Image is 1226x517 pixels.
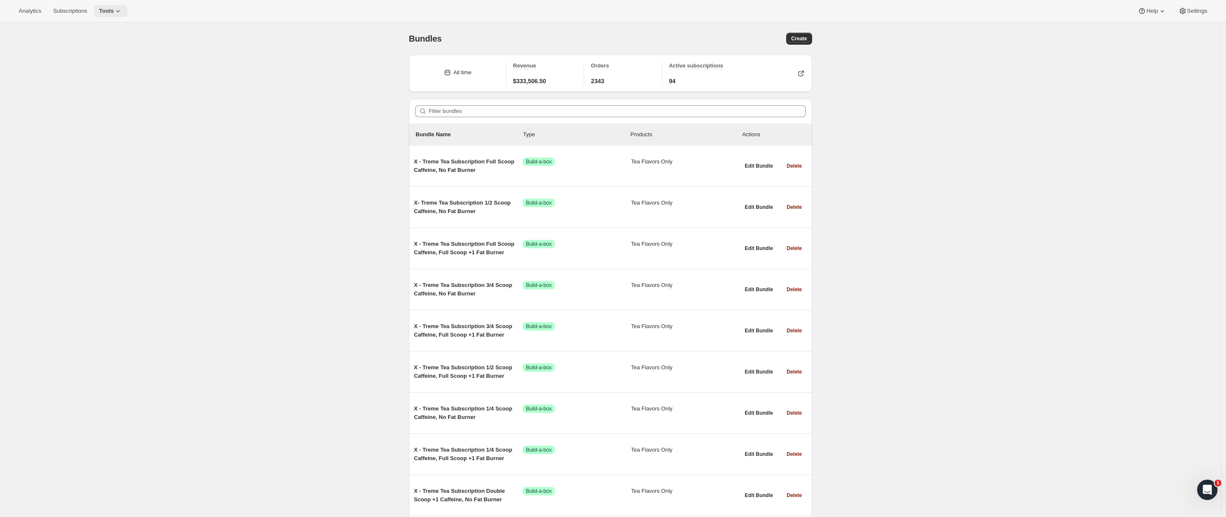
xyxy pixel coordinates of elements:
span: Tea Flavors Only [631,240,740,248]
span: Delete [787,204,802,211]
span: Build-a-box [526,447,552,453]
span: Delete [787,286,802,293]
div: Actions [742,130,805,139]
span: Delete [787,451,802,458]
span: X - Treme Tea Subscription Full Scoop Caffeine, Full Scoop +1 Fat Burner [414,240,523,257]
span: Edit Bundle [745,327,773,334]
span: Settings [1187,8,1207,14]
button: Settings [1173,5,1212,17]
button: Delete [782,160,807,172]
span: Tea Flavors Only [631,405,740,413]
button: Delete [782,366,807,378]
span: Edit Bundle [745,410,773,416]
span: 1 [1215,480,1221,486]
span: Tea Flavors Only [631,322,740,331]
span: Build-a-box [526,405,552,412]
button: Delete [782,489,807,501]
span: 2343 [591,77,604,85]
span: X- Treme Tea Subscription 1/2 Scoop Caffeine, No Fat Burner [414,199,523,216]
button: Edit Bundle [740,489,778,501]
span: Tea Flavors Only [631,199,740,207]
span: X - Treme Tea Subscription 3/4 Scoop Caffeine, No Fat Burner [414,281,523,298]
span: Edit Bundle [745,286,773,293]
span: Tea Flavors Only [631,157,740,166]
p: Bundle Name [416,130,523,139]
span: Build-a-box [526,364,552,371]
span: Build-a-box [526,488,552,495]
span: Delete [787,245,802,252]
button: Analytics [14,5,46,17]
span: Tea Flavors Only [631,281,740,289]
input: Filter bundles [429,105,806,117]
button: Delete [782,284,807,295]
span: Active subscriptions [669,62,723,69]
span: Build-a-box [526,241,552,247]
button: Edit Bundle [740,201,778,213]
span: Help [1146,8,1158,14]
button: Create [786,33,812,45]
button: Tools [94,5,127,17]
span: Edit Bundle [745,492,773,499]
button: Edit Bundle [740,325,778,337]
button: Edit Bundle [740,242,778,254]
span: Create [791,35,807,42]
span: 94 [669,77,676,85]
span: Build-a-box [526,158,552,165]
span: Delete [787,163,802,169]
span: Analytics [19,8,41,14]
button: Edit Bundle [740,160,778,172]
span: Build-a-box [526,323,552,330]
span: X - Treme Tea Subscription 1/4 Scoop Caffeine, No Fat Burner [414,405,523,421]
div: All time [453,68,472,77]
span: Edit Bundle [745,368,773,375]
span: Edit Bundle [745,163,773,169]
div: Products [630,130,738,139]
span: Revenue [513,62,536,69]
iframe: Intercom live chat [1197,480,1218,500]
span: X - Treme Tea Subscription Double Scoop +1 Caffeine, No Fat Burner [414,487,523,504]
span: $333,506.50 [513,77,546,85]
button: Edit Bundle [740,448,778,460]
span: X - Treme Tea Subscription 1/2 Scoop Caffeine, Full Scoop +1 Fat Burner [414,363,523,380]
span: Delete [787,492,802,499]
button: Delete [782,242,807,254]
button: Edit Bundle [740,284,778,295]
button: Edit Bundle [740,407,778,419]
span: Tea Flavors Only [631,363,740,372]
span: Tools [99,8,114,14]
span: Subscriptions [53,8,87,14]
span: Orders [591,62,609,69]
span: Delete [787,327,802,334]
span: Build-a-box [526,282,552,289]
span: Edit Bundle [745,451,773,458]
span: X - Treme Tea Subscription 1/4 Scoop Caffeine, Full Scoop +1 Fat Burner [414,446,523,463]
button: Delete [782,448,807,460]
button: Subscriptions [48,5,92,17]
span: Bundles [409,34,442,43]
span: Edit Bundle [745,245,773,252]
span: X - Treme Tea Subscription Full Scoop Caffeine, No Fat Burner [414,157,523,174]
button: Delete [782,407,807,419]
span: Delete [787,410,802,416]
span: Tea Flavors Only [631,446,740,454]
span: X - Treme Tea Subscription 3/4 Scoop Caffeine, Full Scoop +1 Fat Burner [414,322,523,339]
span: Delete [787,368,802,375]
span: Build-a-box [526,199,552,206]
div: Type [523,130,630,139]
button: Help [1133,5,1171,17]
span: Tea Flavors Only [631,487,740,495]
button: Delete [782,201,807,213]
button: Delete [782,325,807,337]
span: Edit Bundle [745,204,773,211]
button: Edit Bundle [740,366,778,378]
